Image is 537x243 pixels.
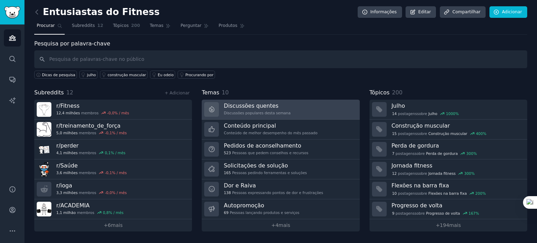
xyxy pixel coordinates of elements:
font: r/ [56,202,60,209]
font: Temas [202,89,219,96]
font: postagens [396,211,415,215]
font: -0,1 [105,171,112,175]
font: Construção muscular [392,122,450,129]
font: construção muscular [108,73,146,77]
font: Julho [392,102,405,109]
font: 12,4 milhões [56,111,80,115]
a: Informações [358,6,402,18]
font: Progresso de volta [426,211,460,215]
font: membros [79,151,96,155]
font: Tópicos [113,23,129,28]
a: Temas [148,20,173,35]
font: julho [87,73,96,77]
a: Flexões na barra fixa10postagenssobre​Flexões na barra fixa200% [370,179,527,199]
font: sobre [417,171,427,176]
a: +194mais [370,219,527,231]
font: sobre [415,211,425,215]
font: 7 [392,151,394,156]
font: perder [60,142,79,149]
img: perder isso [37,142,51,157]
font: Pedidos de aconselhamento [224,142,301,149]
font: % [471,171,475,176]
font: r/ [56,162,60,169]
a: Produtos [216,20,247,35]
font: 12 [66,89,73,96]
a: Procurando por [178,71,215,79]
font: 523 [224,151,231,155]
img: ACADEMIA [37,202,51,216]
a: Julho14postagenssobre​Julho1000% [370,100,527,120]
font: mais [449,222,461,228]
font: 200 [392,89,402,96]
a: Autopromoção69Pessoas lançando produtos e serviços [202,199,359,219]
font: % [475,211,479,215]
font: 165 [224,171,231,175]
font: treinamento_de_força [60,122,121,129]
a: Editar [406,6,436,18]
font: % [482,191,486,195]
a: construção muscular [100,71,148,79]
font: 4 [275,222,279,228]
button: Dicas de pesquisa [34,71,77,79]
font: 200 [475,191,482,195]
font: postagens [398,131,417,136]
a: Perguntar [178,20,211,35]
font: postagens [398,112,417,116]
a: + Adicionar [165,91,189,95]
font: % / mês [110,151,125,155]
font: Editar [418,9,431,14]
font: 3,3 milhões [56,191,78,195]
font: Progresso de volta [392,202,443,209]
font: sobre [415,151,425,156]
img: Fitness [37,102,51,117]
font: Fitness [60,102,80,109]
font: Tópicos [370,89,389,96]
font: -0,0 [107,111,114,115]
font: sobre [417,191,427,195]
font: ioga [60,182,72,189]
font: membros [79,171,96,175]
font: 5,0 milhões [56,131,78,135]
a: r/treinamento_de_força5,0 milhõesmembros-0,1% / mês [34,120,192,140]
font: 69 [224,210,228,215]
font: postagens [396,151,415,156]
a: +4mais [202,219,359,231]
font: 12 [392,171,396,176]
font: sobre [417,112,427,116]
font: Dor e Raiva [224,182,256,189]
a: Eu odeio [150,71,175,79]
a: Adicionar [489,6,527,18]
a: Perda de gordura7postagenssobre​Perda de gordura300% [370,140,527,159]
font: 167 [468,211,475,215]
font: r/ [56,142,60,149]
font: ACADEMIA [60,202,89,209]
font: r/ [56,182,60,189]
font: Dicas de pesquisa [42,73,75,77]
a: r/ACADEMIA1,1 milhãomembros0,8% / mês [34,199,192,219]
font: Autopromoção [224,202,264,209]
font: 300 [466,151,473,156]
font: Conteúdo principal [224,122,276,129]
font: Construção muscular [428,131,467,136]
font: postagens [398,191,417,195]
a: Subreddits12 [70,20,106,35]
font: 6 [108,222,111,228]
a: Compartilhar [440,6,486,18]
font: Julho [428,112,437,116]
a: Procurar [34,20,65,35]
font: + [104,222,108,228]
font: Pessoas lançando produtos e serviços [230,210,299,215]
font: 138 [224,191,231,195]
font: -0,1 [105,131,112,135]
font: + [436,222,440,228]
font: Pessoas expressando pontos de dor e frustrações [232,191,323,195]
font: 10 [222,89,229,96]
font: Saúde [60,162,78,169]
font: % / mês [112,131,127,135]
font: 300 [464,171,471,176]
img: treinamento de força [37,122,51,137]
font: % [483,131,486,136]
a: Discussões quentesDiscussões populares desta semana [202,100,359,120]
font: Discussões populares desta semana [224,111,291,115]
font: Pessoas pedindo ferramentas e soluções [232,171,307,175]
